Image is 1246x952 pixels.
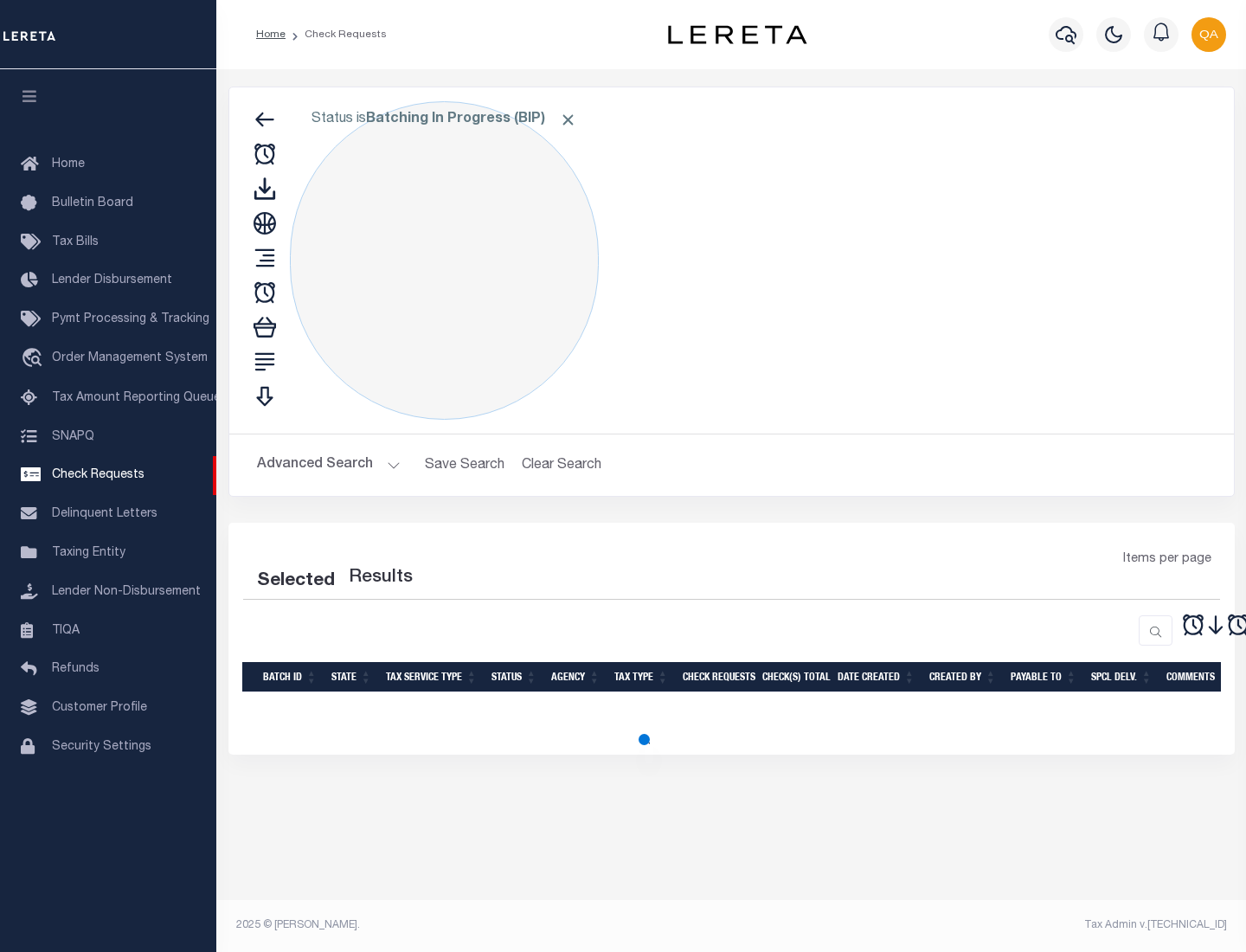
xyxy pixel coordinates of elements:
[52,274,172,286] span: Lender Disbursement
[52,624,80,636] span: TIQA
[286,27,387,42] li: Check Requests
[52,352,208,364] span: Order Management System
[755,662,831,692] th: Check(s) Total
[831,662,922,692] th: Date Created
[52,313,209,325] span: Pymt Processing & Tracking
[223,917,732,933] div: 2025 © [PERSON_NAME].
[668,25,806,44] img: logo-dark.svg
[52,392,221,404] span: Tax Amount Reporting Queue
[544,662,607,692] th: Agency
[256,29,286,40] a: Home
[559,111,577,129] span: Click to Remove
[349,564,413,592] label: Results
[485,662,544,692] th: Status
[1084,662,1159,692] th: Spcl Delv.
[324,662,379,692] th: State
[676,662,755,692] th: Check Requests
[922,662,1004,692] th: Created By
[52,741,151,753] span: Security Settings
[21,348,48,370] i: travel_explore
[52,197,133,209] span: Bulletin Board
[1159,662,1237,692] th: Comments
[1004,662,1084,692] th: Payable To
[290,101,599,420] div: Click to Edit
[607,662,676,692] th: Tax Type
[379,662,485,692] th: Tax Service Type
[52,158,85,170] span: Home
[366,113,577,126] b: Batching In Progress (BIP)
[256,662,324,692] th: Batch Id
[515,448,609,482] button: Clear Search
[52,469,145,481] span: Check Requests
[52,663,100,675] span: Refunds
[1191,17,1226,52] img: svg+xml;base64,PHN2ZyB4bWxucz0iaHR0cDovL3d3dy53My5vcmcvMjAwMC9zdmciIHBvaW50ZXItZXZlbnRzPSJub25lIi...
[52,702,147,714] span: Customer Profile
[257,568,335,595] div: Selected
[52,430,94,442] span: SNAPQ
[744,917,1227,933] div: Tax Admin v.[TECHNICAL_ID]
[1123,550,1211,569] span: Items per page
[257,448,401,482] button: Advanced Search
[52,586,201,598] span: Lender Non-Disbursement
[414,448,515,482] button: Save Search
[52,236,99,248] span: Tax Bills
[52,508,157,520] span: Delinquent Letters
[52,547,125,559] span: Taxing Entity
